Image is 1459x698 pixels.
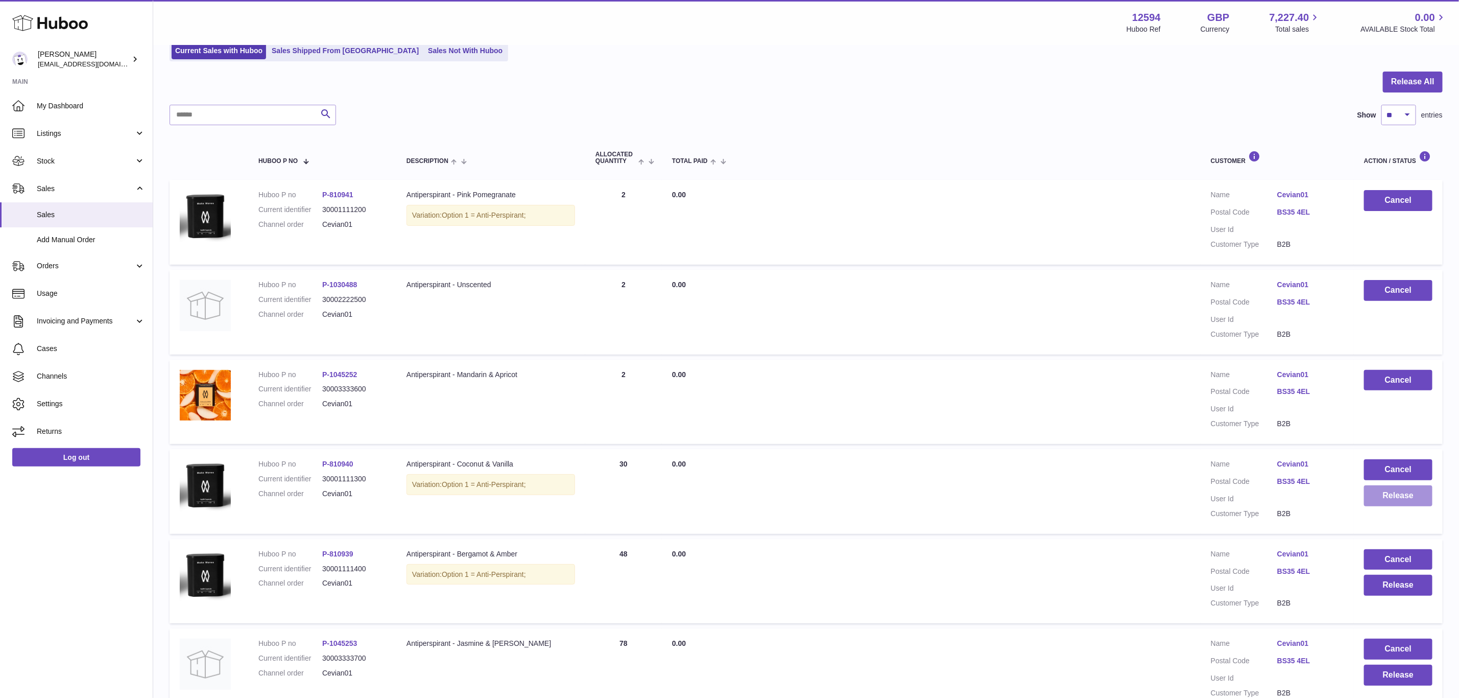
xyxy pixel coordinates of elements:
dd: 30003333700 [322,654,386,663]
button: Release All [1383,72,1443,92]
dt: Huboo P no [258,280,322,290]
a: Cevian01 [1277,459,1344,469]
td: 2 [585,180,662,265]
span: ALLOCATED Quantity [595,151,636,165]
a: BS35 4EL [1277,387,1344,397]
dd: Cevian01 [322,489,386,499]
dt: User Id [1211,404,1277,414]
button: Cancel [1364,639,1432,660]
a: 7,227.40 Total sales [1270,11,1321,34]
dt: Customer Type [1211,419,1277,429]
span: Huboo P no [258,158,298,165]
dd: B2B [1277,509,1344,519]
span: Stock [37,156,134,166]
span: Orders [37,261,134,271]
dt: Channel order [258,668,322,678]
button: Cancel [1364,459,1432,480]
strong: GBP [1207,11,1229,25]
label: Show [1357,110,1376,120]
a: P-1030488 [322,281,357,289]
button: Cancel [1364,190,1432,211]
dt: User Id [1211,315,1277,324]
span: Invoicing and Payments [37,316,134,326]
img: internalAdmin-12594@internal.huboo.com [12,52,28,67]
dt: Customer Type [1211,688,1277,698]
span: 0.00 [672,281,686,289]
img: no-photo.jpg [180,639,231,690]
a: Cevian01 [1277,280,1344,290]
span: Returns [37,427,145,436]
a: BS35 4EL [1277,477,1344,486]
a: Cevian01 [1277,639,1344,648]
dd: 30001111200 [322,205,386,215]
dt: Postal Code [1211,297,1277,310]
button: Release [1364,665,1432,686]
dt: Postal Code [1211,656,1277,668]
dt: Current identifier [258,205,322,215]
span: Option 1 = Anti-Perspirant; [442,211,526,219]
a: P-810939 [322,550,353,558]
dt: Huboo P no [258,639,322,648]
a: 0.00 AVAILABLE Stock Total [1360,11,1447,34]
dt: Postal Code [1211,477,1277,489]
span: Description [406,158,448,165]
dd: 30003333600 [322,384,386,394]
span: My Dashboard [37,101,145,111]
dt: User Id [1211,584,1277,593]
span: entries [1421,110,1443,120]
dt: Huboo P no [258,549,322,559]
dt: Channel order [258,220,322,229]
div: Antiperspirant - Unscented [406,280,575,290]
a: Cevian01 [1277,549,1344,559]
dt: Postal Code [1211,567,1277,579]
dt: Name [1211,190,1277,202]
dd: Cevian01 [322,668,386,678]
a: Log out [12,448,140,467]
span: Total paid [672,158,708,165]
dt: Channel order [258,578,322,588]
dt: Channel order [258,399,322,409]
dt: User Id [1211,673,1277,683]
a: P-1045252 [322,370,357,379]
a: P-810940 [322,460,353,468]
span: 0.00 [672,550,686,558]
span: AVAILABLE Stock Total [1360,25,1447,34]
td: 2 [585,360,662,445]
dt: Name [1211,549,1277,562]
span: Option 1 = Anti-Perspirant; [442,570,526,578]
dd: Cevian01 [322,578,386,588]
dt: Channel order [258,489,322,499]
div: Variation: [406,205,575,226]
dt: Current identifier [258,295,322,305]
span: Add Manual Order [37,235,145,245]
div: Variation: [406,474,575,495]
button: Release [1364,575,1432,596]
dt: Name [1211,280,1277,292]
span: 7,227.40 [1270,11,1309,25]
dt: Postal Code [1211,387,1277,399]
img: 125941691598806.png [180,549,231,601]
dt: Current identifier [258,654,322,663]
span: [EMAIL_ADDRESS][DOMAIN_NAME] [38,60,150,68]
span: 0.00 [672,191,686,199]
dt: Name [1211,370,1277,382]
dd: 30001111300 [322,474,386,484]
span: Sales [37,210,145,220]
dt: Current identifier [258,474,322,484]
dt: User Id [1211,225,1277,235]
div: Currency [1201,25,1230,34]
button: Release [1364,485,1432,506]
span: Sales [37,184,134,194]
a: BS35 4EL [1277,207,1344,217]
div: Variation: [406,564,575,585]
dd: B2B [1277,419,1344,429]
a: BS35 4EL [1277,567,1344,576]
span: Option 1 = Anti-Perspirant; [442,480,526,488]
dt: Huboo P no [258,370,322,380]
a: Sales Not With Huboo [424,42,506,59]
div: Antiperspirant - Pink Pomegranate [406,190,575,200]
dt: Postal Code [1211,207,1277,220]
span: 0.00 [672,370,686,379]
a: P-1045253 [322,639,357,647]
a: BS35 4EL [1277,297,1344,307]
